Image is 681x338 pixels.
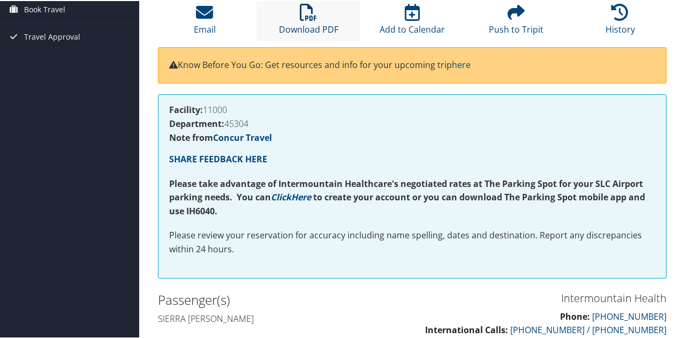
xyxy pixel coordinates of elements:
[169,177,643,202] strong: Please take advantage of Intermountain Healthcare's negotiated rates at The Parking Spot for your...
[24,22,80,49] span: Travel Approval
[169,104,655,113] h4: 11000
[194,9,216,34] a: Email
[279,9,338,34] a: Download PDF
[560,310,590,321] strong: Phone:
[380,9,445,34] a: Add to Calendar
[169,228,655,255] p: Please review your reservation for accuracy including name spelling, dates and destination. Repor...
[271,190,291,202] a: Click
[606,9,635,34] a: History
[169,118,655,127] h4: 45304
[425,323,508,335] strong: International Calls:
[169,103,203,115] strong: Facility:
[158,312,404,324] h4: Sierra [PERSON_NAME]
[510,323,667,335] a: [PHONE_NUMBER] / [PHONE_NUMBER]
[169,131,272,142] strong: Note from
[169,117,224,129] strong: Department:
[169,152,267,164] a: SHARE FEEDBACK HERE
[158,290,404,308] h2: Passenger(s)
[452,58,471,70] a: here
[592,310,667,321] a: [PHONE_NUMBER]
[169,190,645,216] strong: to create your account or you can download The Parking Spot mobile app and use IH6040.
[213,131,272,142] a: Concur Travel
[420,290,667,305] h3: Intermountain Health
[169,57,655,71] p: Know Before You Go: Get resources and info for your upcoming trip
[489,9,543,34] a: Push to Tripit
[291,190,311,202] a: Here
